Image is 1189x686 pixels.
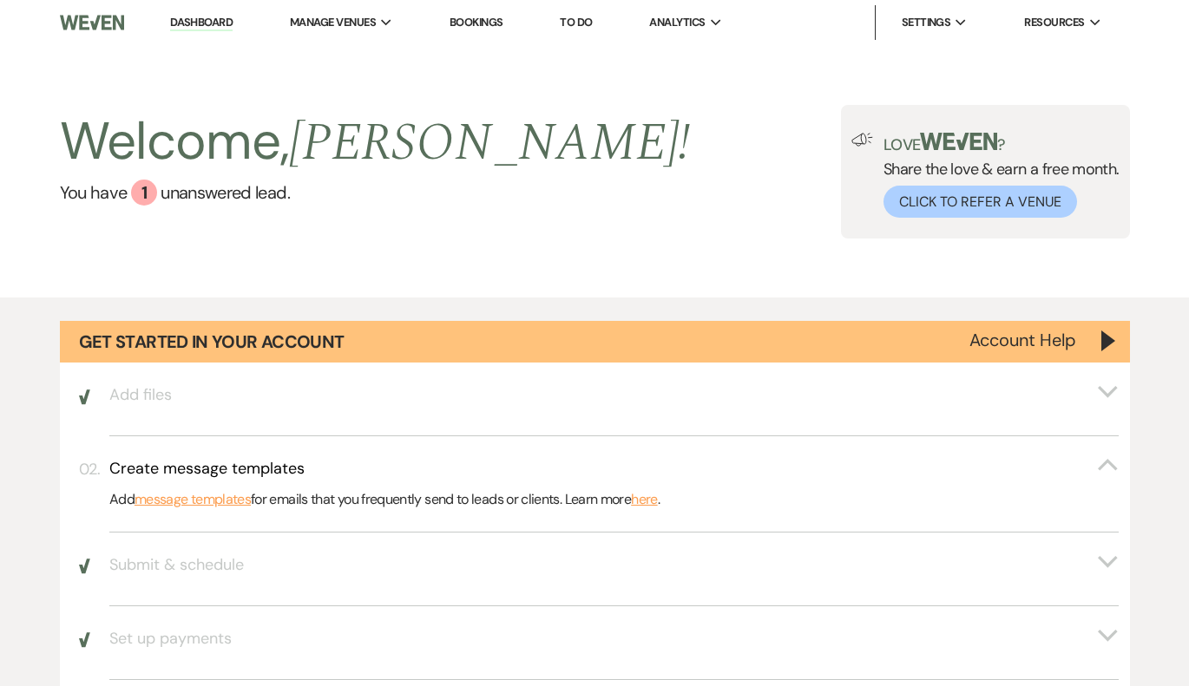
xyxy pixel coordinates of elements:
a: Dashboard [170,15,233,31]
button: Click to Refer a Venue [884,186,1077,218]
button: Account Help [969,331,1076,349]
span: Resources [1024,14,1084,31]
img: loud-speaker-illustration.svg [851,133,873,147]
button: Create message templates [109,458,1119,480]
a: You have 1 unanswered lead. [60,180,691,206]
a: Bookings [450,15,503,29]
p: Add for emails that you frequently send to leads or clients. Learn more . [109,488,1119,511]
h3: Add files [109,384,172,406]
span: [PERSON_NAME] ! [289,103,690,183]
p: Love ? [884,133,1120,153]
h3: Set up payments [109,628,232,650]
button: Add files [109,384,1119,406]
a: message templates [135,488,251,511]
a: here [631,488,657,511]
h2: Welcome, [60,105,691,180]
div: Share the love & earn a free month. [873,133,1120,218]
span: Analytics [649,14,705,31]
h3: Submit & schedule [109,554,244,576]
a: To Do [560,15,592,29]
span: Settings [902,14,951,31]
h3: Create message templates [109,458,305,480]
img: Weven Logo [60,4,125,41]
h1: Get Started in Your Account [79,330,345,354]
button: Set up payments [109,628,1119,650]
button: Submit & schedule [109,554,1119,576]
span: Manage Venues [290,14,376,31]
div: 1 [131,180,157,206]
img: weven-logo-green.svg [920,133,997,150]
